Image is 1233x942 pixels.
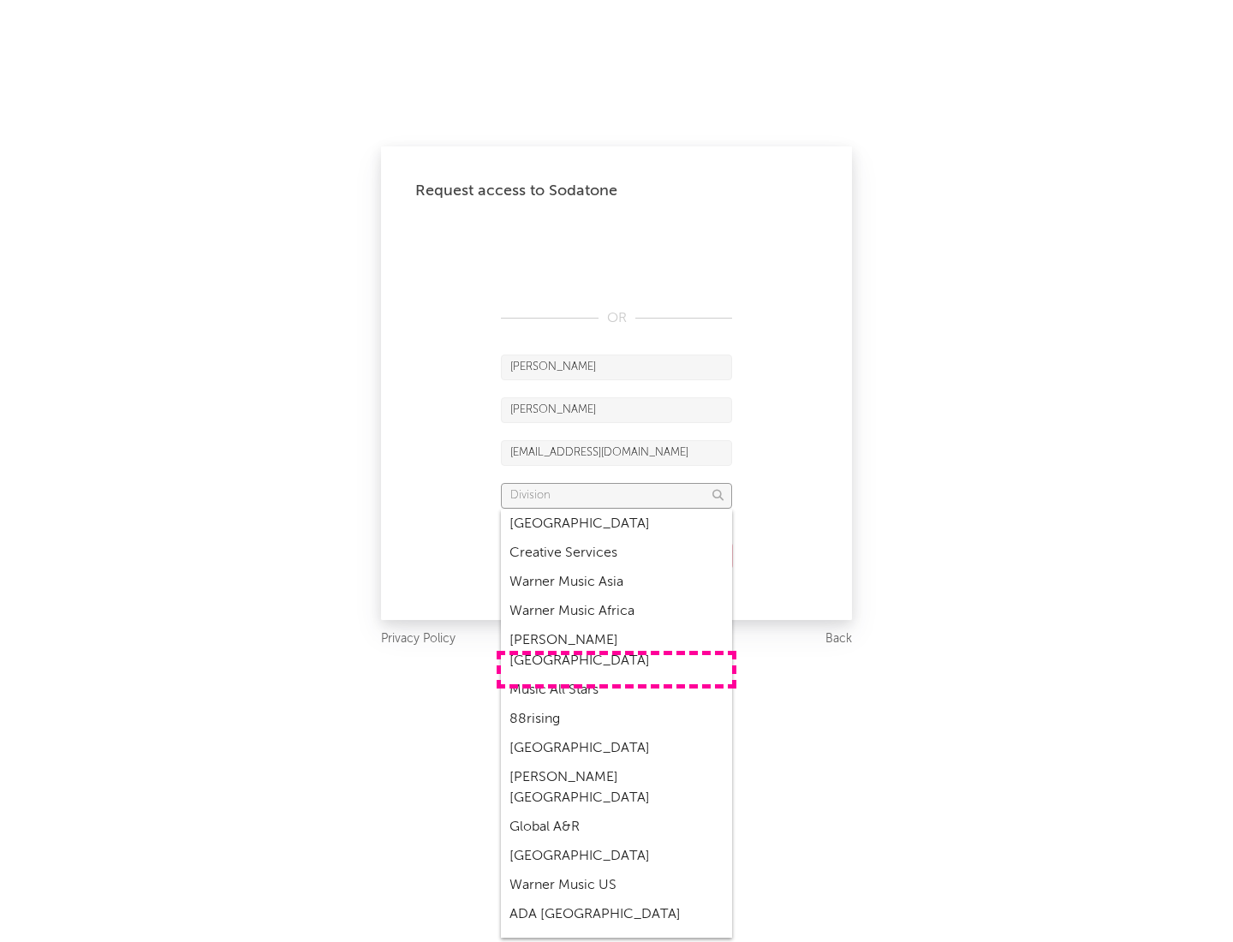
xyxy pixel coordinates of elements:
[501,539,732,568] div: Creative Services
[501,568,732,597] div: Warner Music Asia
[501,813,732,842] div: Global A&R
[501,626,732,676] div: [PERSON_NAME] [GEOGRAPHIC_DATA]
[501,597,732,626] div: Warner Music Africa
[501,676,732,705] div: Music All Stars
[501,763,732,813] div: [PERSON_NAME] [GEOGRAPHIC_DATA]
[501,871,732,900] div: Warner Music US
[501,397,732,423] input: Last Name
[501,440,732,466] input: Email
[501,734,732,763] div: [GEOGRAPHIC_DATA]
[501,355,732,380] input: First Name
[501,483,732,509] input: Division
[501,900,732,929] div: ADA [GEOGRAPHIC_DATA]
[381,629,456,650] a: Privacy Policy
[501,842,732,871] div: [GEOGRAPHIC_DATA]
[415,181,818,201] div: Request access to Sodatone
[501,308,732,329] div: OR
[501,510,732,539] div: [GEOGRAPHIC_DATA]
[501,705,732,734] div: 88rising
[825,629,852,650] a: Back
